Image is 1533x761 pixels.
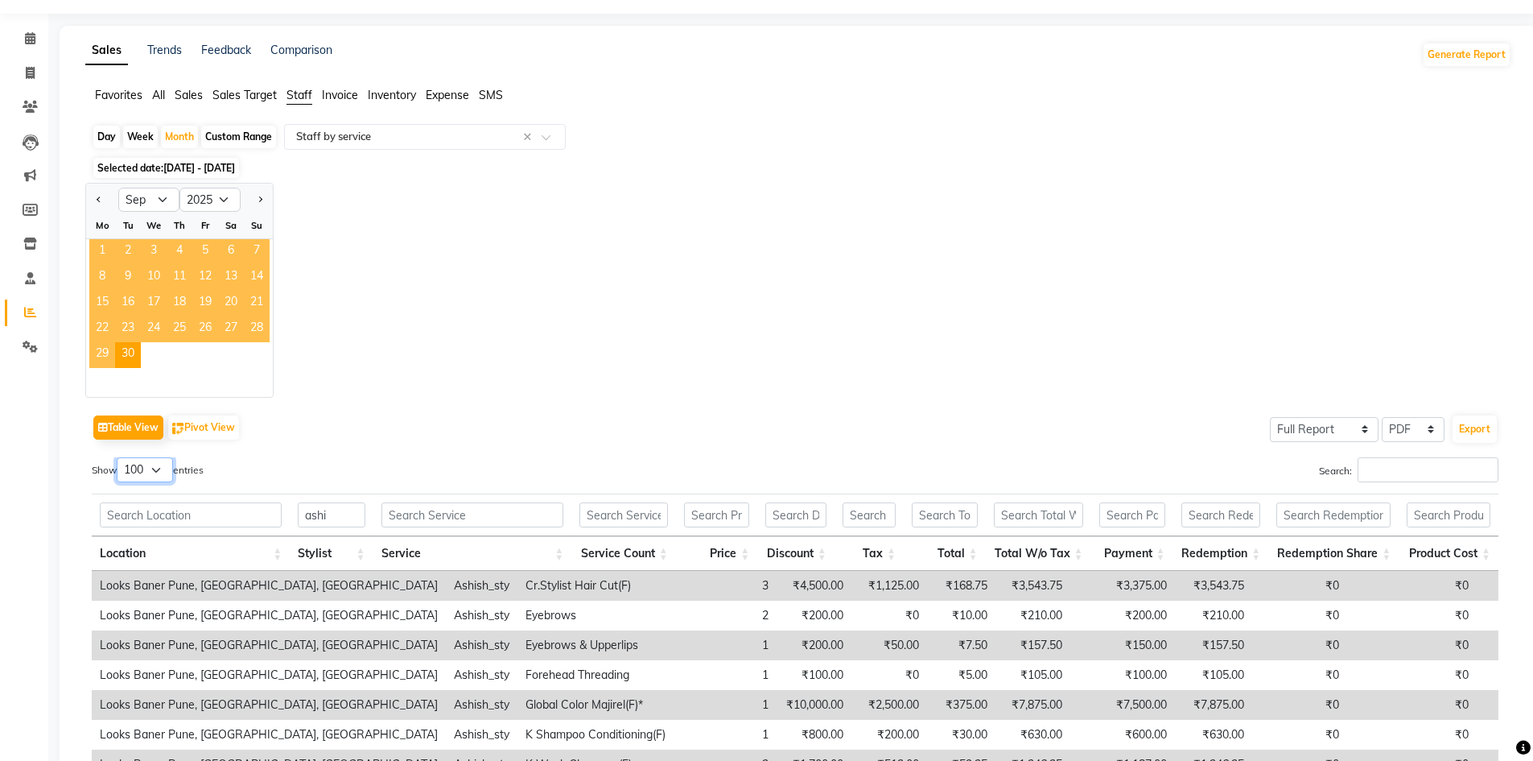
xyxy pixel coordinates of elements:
div: Friday, September 19, 2025 [192,291,218,316]
td: ₹5.00 [927,660,995,690]
td: ₹0 [851,660,927,690]
td: Eyebrows [517,601,674,631]
td: ₹105.00 [995,660,1070,690]
div: Wednesday, September 10, 2025 [141,265,167,291]
input: Search Product Cost [1407,503,1490,527]
input: Search Total [912,503,978,527]
div: Tuesday, September 30, 2025 [115,342,141,368]
td: ₹30.00 [927,720,995,750]
div: We [141,213,167,238]
th: Tax: activate to sort column ascending [834,536,904,571]
label: Search: [1319,457,1498,482]
span: 1 [89,239,115,265]
td: 1 [674,690,777,720]
td: ₹0 [1347,571,1477,601]
span: 14 [244,265,270,291]
div: Friday, September 26, 2025 [192,316,218,342]
span: 10 [141,265,167,291]
span: 28 [244,316,270,342]
td: ₹0 [851,601,927,631]
th: Discount: activate to sort column ascending [757,536,834,571]
td: ₹0 [1252,660,1347,690]
td: 3 [674,571,777,601]
span: 6 [218,239,244,265]
td: K Shampoo Conditioning(F) [517,720,674,750]
span: 2 [115,239,141,265]
th: Total W/o Tax: activate to sort column ascending [986,536,1091,571]
td: ₹0 [1252,631,1347,660]
td: Looks Baner Pune, [GEOGRAPHIC_DATA], [GEOGRAPHIC_DATA] [92,690,446,720]
th: Product Cost: activate to sort column ascending [1399,536,1498,571]
td: ₹630.00 [1175,720,1252,750]
span: 5 [192,239,218,265]
td: ₹0 [1252,601,1347,631]
input: Search Payment [1099,503,1165,527]
div: Th [167,213,192,238]
td: ₹100.00 [1070,660,1175,690]
div: Monday, September 8, 2025 [89,265,115,291]
td: ₹157.50 [995,631,1070,660]
span: 9 [115,265,141,291]
th: Payment: activate to sort column ascending [1091,536,1173,571]
td: ₹7,500.00 [1070,690,1175,720]
div: Friday, September 5, 2025 [192,239,218,265]
div: Friday, September 12, 2025 [192,265,218,291]
div: Monday, September 22, 2025 [89,316,115,342]
td: ₹210.00 [995,601,1070,631]
td: ₹157.50 [1175,631,1252,660]
div: Wednesday, September 17, 2025 [141,291,167,316]
td: ₹150.00 [1070,631,1175,660]
div: Thursday, September 4, 2025 [167,239,192,265]
td: ₹3,375.00 [1070,571,1175,601]
div: Tuesday, September 16, 2025 [115,291,141,316]
div: Day [93,126,120,148]
span: 3 [141,239,167,265]
span: 15 [89,291,115,316]
span: Staff [286,88,312,102]
span: 11 [167,265,192,291]
select: Select month [118,188,179,212]
td: ₹3,543.75 [1175,571,1252,601]
span: 4 [167,239,192,265]
span: [DATE] - [DATE] [163,162,235,174]
td: ₹0 [1347,690,1477,720]
span: Sales [175,88,203,102]
span: 18 [167,291,192,316]
td: ₹0 [1347,631,1477,660]
td: Cr.Stylist Hair Cut(F) [517,571,674,601]
td: ₹0 [1252,571,1347,601]
td: ₹375.00 [927,690,995,720]
td: Looks Baner Pune, [GEOGRAPHIC_DATA], [GEOGRAPHIC_DATA] [92,571,446,601]
div: Wednesday, September 24, 2025 [141,316,167,342]
td: Ashish_sty [446,720,517,750]
div: Thursday, September 11, 2025 [167,265,192,291]
td: ₹0 [1347,660,1477,690]
a: Sales [85,36,128,65]
th: Service: activate to sort column ascending [373,536,572,571]
span: 23 [115,316,141,342]
td: Ashish_sty [446,690,517,720]
td: ₹168.75 [927,571,995,601]
div: Sunday, September 14, 2025 [244,265,270,291]
td: ₹3,543.75 [995,571,1070,601]
span: Favorites [95,88,142,102]
span: 7 [244,239,270,265]
input: Search Location [100,503,282,527]
span: 30 [115,342,141,368]
span: 16 [115,291,141,316]
button: Next month [253,187,266,213]
div: Custom Range [201,126,276,148]
input: Search Stylist [298,503,365,527]
td: ₹0 [1252,690,1347,720]
img: pivot.png [172,423,184,435]
input: Search Tax [843,503,896,527]
div: Thursday, September 18, 2025 [167,291,192,316]
select: Select year [179,188,241,212]
div: Monday, September 1, 2025 [89,239,115,265]
div: Saturday, September 20, 2025 [218,291,244,316]
div: Tu [115,213,141,238]
td: ₹7,875.00 [995,690,1070,720]
div: Su [244,213,270,238]
span: All [152,88,165,102]
input: Search Total W/o Tax [994,503,1083,527]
